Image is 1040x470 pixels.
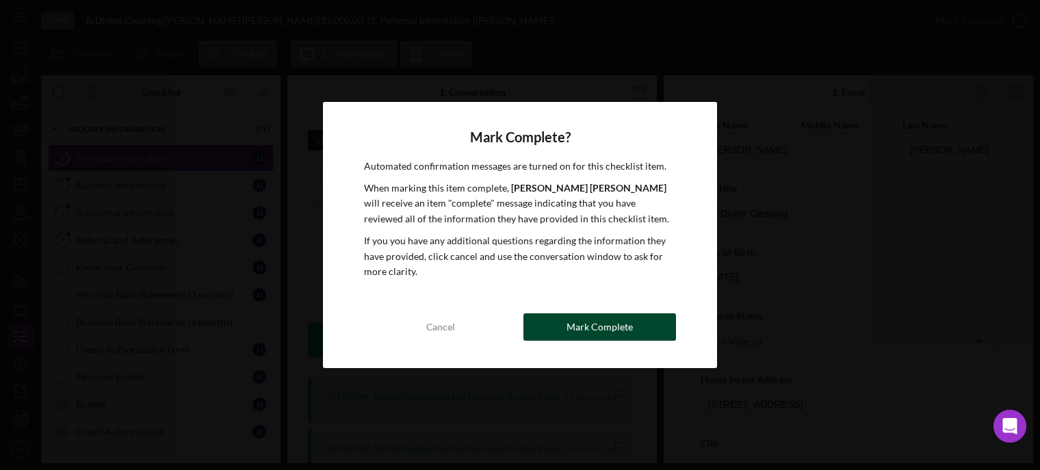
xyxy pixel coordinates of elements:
p: Automated confirmation messages are turned on for this checklist item. [364,159,676,174]
div: Mark Complete [567,313,633,341]
button: Mark Complete [523,313,676,341]
div: Open Intercom Messenger [993,410,1026,443]
p: If you you have any additional questions regarding the information they have provided, click canc... [364,233,676,279]
h4: Mark Complete? [364,129,676,145]
button: Cancel [364,313,517,341]
b: [PERSON_NAME] [PERSON_NAME] [511,182,666,194]
div: Cancel [426,313,455,341]
p: When marking this item complete, will receive an item "complete" message indicating that you have... [364,181,676,226]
